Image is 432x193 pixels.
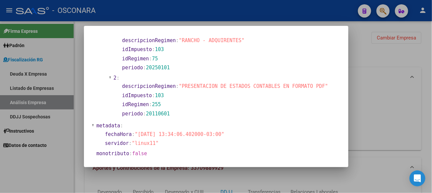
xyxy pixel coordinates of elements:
span: 103 [155,46,164,52]
span: : [129,140,132,146]
span: periodo [122,65,143,71]
span: servidor [105,140,129,146]
span: descripcionRegimen [122,83,176,89]
span: : [143,111,146,117]
span: : [132,131,135,137]
span: 2 [114,75,117,81]
span: idImpuesto [122,46,152,52]
span: 103 [155,93,164,98]
span: : [143,65,146,71]
span: : [149,101,152,107]
span: idImpuesto [122,93,152,98]
span: "PRESENTACION DE ESTADOS CONTABLES EN FORMATO PDF" [179,83,328,89]
span: metadata [97,123,120,129]
span: false [132,151,147,157]
span: 255 [152,101,161,107]
span: 20250101 [146,65,170,71]
span: idRegimen [122,101,149,107]
span: fechaHora [105,131,132,137]
span: : [149,56,152,62]
span: "linux11" [132,140,159,146]
span: periodo [122,111,143,117]
div: Open Intercom Messenger [410,170,425,186]
span: 20110601 [146,111,170,117]
span: "RANCHO - ADQUIRENTES" [179,37,245,43]
span: : [129,151,132,157]
span: : [120,123,123,129]
span: 75 [152,56,158,62]
span: : [152,46,155,52]
span: : [117,75,120,81]
span: : [176,37,179,43]
span: monotributo [97,151,129,157]
span: "[DATE] 13:34:06.402000-03:00" [135,131,224,137]
span: : [176,83,179,89]
span: descripcionRegimen [122,37,176,43]
span: idRegimen [122,56,149,62]
span: : [152,93,155,98]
